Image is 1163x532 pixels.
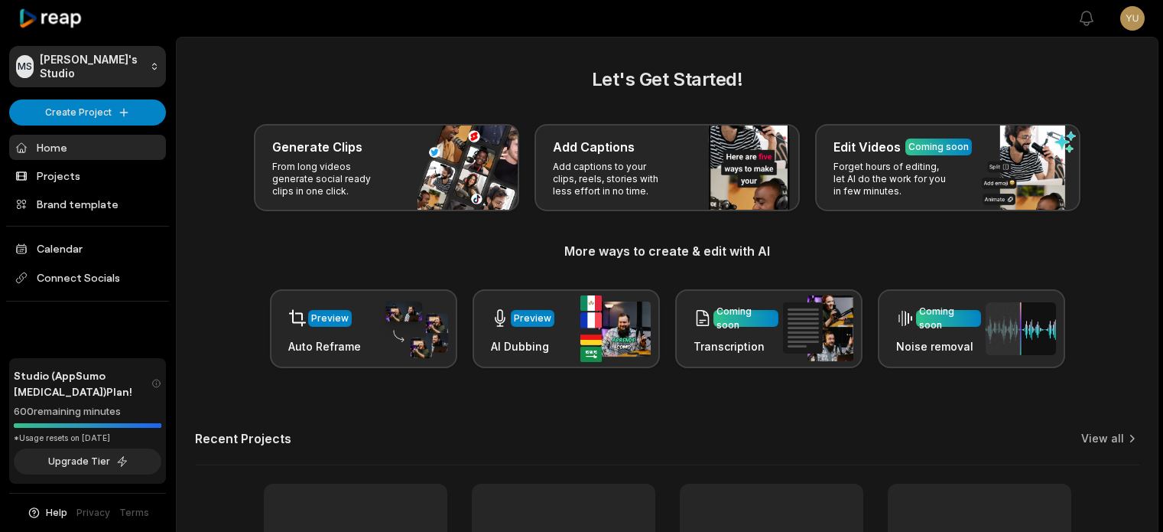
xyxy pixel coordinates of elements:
button: Upgrade Tier [14,449,161,475]
p: From long videos generate social ready clips in one click. [272,161,391,197]
h3: Auto Reframe [288,338,361,354]
span: Studio (AppSumo [MEDICAL_DATA]) Plan! [14,367,151,400]
div: Preview [311,312,349,325]
h3: More ways to create & edit with AI [195,242,1139,260]
p: Add captions to your clips, reels, stories with less effort in no time. [553,161,671,197]
img: auto_reframe.png [378,299,448,359]
h3: AI Dubbing [491,338,554,354]
button: Create Project [9,100,166,126]
h2: Recent Projects [195,431,291,446]
div: *Usage resets on [DATE] [14,432,161,444]
a: Brand template [9,191,166,217]
h2: Let's Get Started! [195,66,1139,93]
a: Home [9,135,166,160]
span: Help [46,506,67,520]
div: Coming soon [908,140,969,154]
h3: Noise removal [896,338,981,354]
a: Terms [119,506,149,520]
img: transcription.png [783,295,853,361]
div: Coming soon [919,305,978,332]
p: [PERSON_NAME]'s Studio [40,53,144,80]
h3: Transcription [694,338,778,354]
h3: Add Captions [553,138,635,156]
img: ai_dubbing.png [580,295,651,362]
h3: Edit Videos [833,138,901,156]
div: MS [16,55,34,78]
img: noise_removal.png [986,302,1056,355]
div: Preview [514,312,551,325]
span: Connect Socials [9,264,166,292]
a: Projects [9,163,166,188]
div: 600 remaining minutes [14,404,161,419]
p: Forget hours of editing, let AI do the work for you in few minutes. [833,161,952,197]
h3: Generate Clips [272,138,362,156]
a: Privacy [76,506,110,520]
button: Help [27,506,67,520]
div: Coming soon [716,305,775,332]
a: View all [1081,431,1124,446]
a: Calendar [9,236,166,261]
